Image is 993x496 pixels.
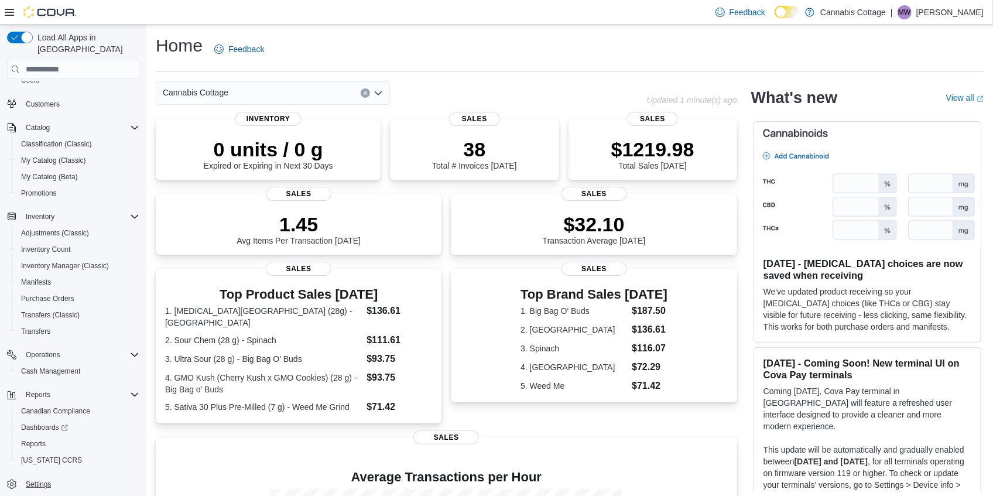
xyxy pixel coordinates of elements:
button: Transfers [12,323,144,340]
dd: $71.42 [367,400,432,414]
span: Transfers (Classic) [21,310,80,320]
div: Total # Invoices [DATE] [432,138,516,170]
span: Adjustments (Classic) [21,228,89,238]
span: Feedback [730,6,765,18]
button: Clear input [361,88,370,98]
h3: [DATE] - Coming Soon! New terminal UI on Cova Pay terminals [763,357,971,381]
span: Classification (Classic) [16,137,139,151]
button: Settings [2,476,144,492]
span: Manifests [16,275,139,289]
span: Reports [16,437,139,451]
button: Operations [21,348,65,362]
p: $32.10 [543,213,646,236]
span: Purchase Orders [21,294,74,303]
button: Reports [12,436,144,452]
a: Canadian Compliance [16,404,95,418]
button: [US_STATE] CCRS [12,452,144,468]
span: [US_STATE] CCRS [21,456,82,465]
span: Purchase Orders [16,292,139,306]
span: Sales [628,112,678,126]
a: Manifests [16,275,56,289]
span: Promotions [21,189,57,198]
a: Feedback [210,37,269,61]
h3: [DATE] - [MEDICAL_DATA] choices are now saved when receiving [763,258,971,281]
span: Sales [266,262,331,276]
div: Mariana Wolff [898,5,912,19]
span: Customers [26,100,60,109]
span: Load All Apps in [GEOGRAPHIC_DATA] [33,32,139,55]
span: Canadian Compliance [21,406,90,416]
button: Cash Management [12,363,144,379]
span: My Catalog (Classic) [16,153,139,167]
span: My Catalog (Beta) [21,172,78,182]
dt: 5. Sativa 30 Plus Pre-Milled (7 g) - Weed Me Grind [165,401,362,413]
div: Expired or Expiring in Next 30 Days [204,138,333,170]
span: Operations [21,348,139,362]
span: Cash Management [16,364,139,378]
a: Purchase Orders [16,292,79,306]
a: Inventory Count [16,242,76,256]
button: Classification (Classic) [12,136,144,152]
h3: Top Brand Sales [DATE] [521,288,667,302]
button: My Catalog (Beta) [12,169,144,185]
div: Total Sales [DATE] [611,138,694,170]
a: My Catalog (Classic) [16,153,91,167]
button: My Catalog (Classic) [12,152,144,169]
span: Sales [449,112,499,126]
a: Dashboards [16,420,73,435]
dt: 3. Spinach [521,343,627,354]
dt: 1. Big Bag O' Buds [521,305,627,317]
p: We've updated product receiving so your [MEDICAL_DATA] choices (like THCa or CBG) stay visible fo... [763,286,971,333]
a: Feedback [711,1,770,24]
h2: What's new [751,88,837,107]
span: Catalog [26,123,50,132]
p: 38 [432,138,516,161]
span: Transfers [16,324,139,338]
a: Cash Management [16,364,85,378]
dt: 4. [GEOGRAPHIC_DATA] [521,361,627,373]
button: Inventory [21,210,59,224]
span: My Catalog (Classic) [21,156,86,165]
dt: 5. Weed Me [521,380,627,392]
p: | [891,5,893,19]
span: Feedback [228,43,264,55]
span: Inventory Manager (Classic) [16,259,139,273]
dt: 1. [MEDICAL_DATA][GEOGRAPHIC_DATA] (28g) - [GEOGRAPHIC_DATA] [165,305,362,329]
a: My Catalog (Beta) [16,170,83,184]
span: Sales [266,187,331,201]
span: Canadian Compliance [16,404,139,418]
h4: Average Transactions per Hour [165,470,728,484]
p: Coming [DATE], Cova Pay terminal in [GEOGRAPHIC_DATA] will feature a refreshed user interface des... [763,385,971,432]
dt: 2. Sour Chem (28 g) - Spinach [165,334,362,346]
p: [PERSON_NAME] [916,5,984,19]
a: Adjustments (Classic) [16,226,94,240]
span: Reports [21,439,46,449]
p: $1219.98 [611,138,694,161]
a: Inventory Manager (Classic) [16,259,114,273]
span: Promotions [16,186,139,200]
dt: 3. Ultra Sour (28 g) - Big Bag O' Buds [165,353,362,365]
span: Settings [21,477,139,491]
span: Inventory Count [21,245,71,254]
dd: $93.75 [367,352,432,366]
span: Inventory Manager (Classic) [21,261,109,271]
a: Transfers [16,324,55,338]
button: Reports [21,388,55,402]
button: Inventory Manager (Classic) [12,258,144,274]
span: My Catalog (Beta) [16,170,139,184]
button: Inventory [2,208,144,225]
dd: $116.07 [632,341,667,355]
span: Reports [26,390,50,399]
div: Transaction Average [DATE] [543,213,646,245]
a: View allExternal link [946,93,984,102]
svg: External link [977,95,984,102]
button: Operations [2,347,144,363]
button: Open list of options [374,88,383,98]
span: Sales [561,262,627,276]
span: Settings [26,480,51,489]
h1: Home [156,34,203,57]
span: Manifests [21,278,51,287]
button: Adjustments (Classic) [12,225,144,241]
span: Sales [413,430,479,444]
dd: $136.61 [632,323,667,337]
